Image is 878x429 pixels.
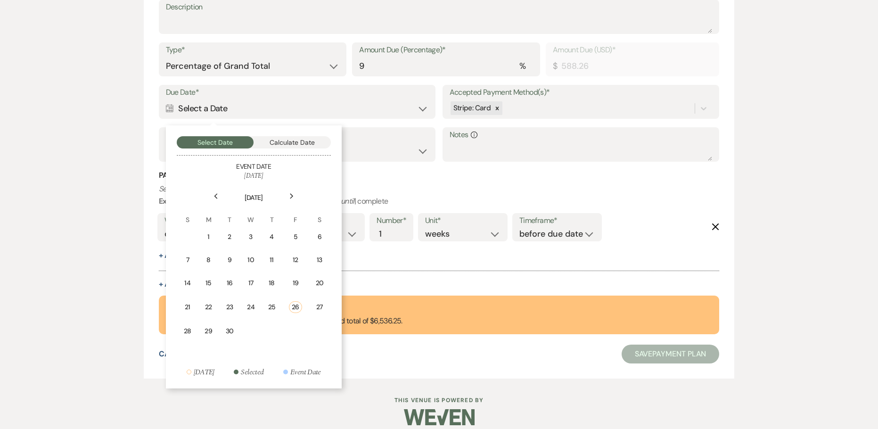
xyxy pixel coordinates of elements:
[247,278,254,288] div: 17
[205,278,212,288] div: 15
[166,0,713,14] label: Description
[553,43,713,57] label: Amount Due (USD)*
[268,302,275,312] div: 25
[205,302,212,312] div: 22
[315,255,323,265] div: 13
[268,232,275,242] div: 4
[519,60,525,73] div: %
[184,302,191,312] div: 21
[225,232,233,242] div: 2
[159,196,188,206] b: Example
[450,128,713,142] label: Notes
[177,136,254,148] button: Select Date
[309,204,329,225] th: S
[219,204,239,225] th: T
[247,232,254,242] div: 3
[315,278,323,288] div: 20
[341,196,354,206] i: until
[205,232,212,242] div: 1
[254,136,331,148] button: Calculate Date
[450,86,713,99] label: Accepted Payment Method(s)*
[453,103,491,113] span: Stripe: Card
[622,345,720,363] button: SavePayment Plan
[289,255,303,265] div: 12
[283,204,309,225] th: F
[184,255,191,265] div: 7
[289,301,303,313] div: 26
[225,278,233,288] div: 16
[159,184,243,194] i: Set reminders for this task.
[425,214,501,228] label: Unit*
[553,60,557,73] div: $
[241,204,261,225] th: W
[198,204,218,225] th: M
[247,255,254,265] div: 10
[315,232,323,242] div: 6
[159,350,189,358] button: Cancel
[225,255,233,265] div: 9
[166,43,340,57] label: Type*
[177,162,331,172] h5: Event Date
[159,252,252,259] button: + AddAnotherReminder
[519,214,595,228] label: Timeframe*
[247,302,254,312] div: 24
[159,183,720,207] p: : weekly | | 2 | months | before event date | | complete
[166,99,429,118] div: Select a Date
[166,86,429,99] label: Due Date*
[268,278,275,288] div: 18
[289,232,303,242] div: 5
[178,181,330,203] th: [DATE]
[315,302,323,312] div: 27
[262,204,281,225] th: T
[241,366,263,378] div: Selected
[178,204,197,225] th: S
[159,280,217,288] button: + Add Payment
[205,326,212,336] div: 29
[177,171,331,181] h6: [DATE]
[268,255,275,265] div: 11
[225,326,233,336] div: 30
[164,214,264,228] label: Who would you like to remind?*
[359,43,533,57] label: Amount Due (Percentage)*
[159,170,720,181] h3: Payment Reminder
[225,302,233,312] div: 23
[289,278,303,288] div: 19
[290,366,321,378] div: Event Date
[194,366,214,378] div: [DATE]
[184,278,191,288] div: 14
[184,326,191,336] div: 28
[377,214,406,228] label: Number*
[205,255,212,265] div: 8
